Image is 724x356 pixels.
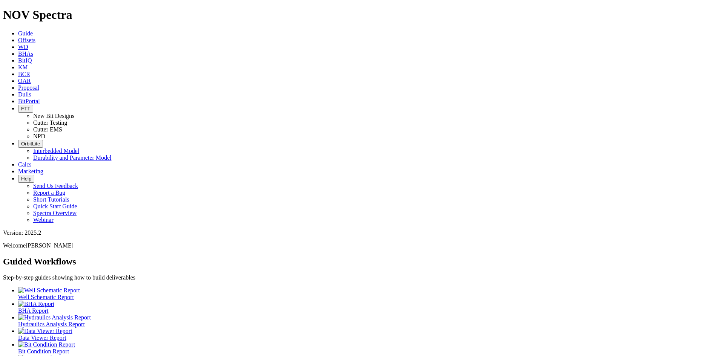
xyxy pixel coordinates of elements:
[18,78,31,84] a: OAR
[18,140,43,148] button: OrbitLite
[18,175,34,183] button: Help
[26,242,74,249] span: [PERSON_NAME]
[3,8,721,22] h1: NOV Spectra
[33,133,45,139] a: NPD
[3,257,721,267] h2: Guided Workflows
[18,161,32,168] a: Calcs
[3,274,721,281] p: Step-by-step guides showing how to build deliverables
[33,113,74,119] a: New Bit Designs
[18,37,35,43] a: Offsets
[3,229,721,236] div: Version: 2025.2
[33,148,79,154] a: Interbedded Model
[18,44,28,50] a: WD
[21,106,30,112] span: FTT
[18,64,28,70] a: KM
[18,57,32,64] a: BitIQ
[18,98,40,104] a: BitPortal
[33,119,67,126] a: Cutter Testing
[18,287,721,300] a: Well Schematic Report Well Schematic Report
[33,126,62,133] a: Cutter EMS
[18,328,721,341] a: Data Viewer Report Data Viewer Report
[33,183,78,189] a: Send Us Feedback
[18,50,33,57] a: BHAs
[18,71,30,77] a: BCR
[18,321,85,327] span: Hydraulics Analysis Report
[33,154,112,161] a: Durability and Parameter Model
[18,30,33,37] a: Guide
[18,328,72,335] img: Data Viewer Report
[33,189,65,196] a: Report a Bug
[18,341,721,354] a: Bit Condition Report Bit Condition Report
[18,294,74,300] span: Well Schematic Report
[18,105,33,113] button: FTT
[18,341,75,348] img: Bit Condition Report
[33,217,54,223] a: Webinar
[18,301,721,314] a: BHA Report BHA Report
[18,335,66,341] span: Data Viewer Report
[3,242,721,249] p: Welcome
[18,307,48,314] span: BHA Report
[18,314,91,321] img: Hydraulics Analysis Report
[18,348,69,354] span: Bit Condition Report
[18,84,39,91] a: Proposal
[18,168,43,174] a: Marketing
[33,203,77,209] a: Quick Start Guide
[33,210,77,216] a: Spectra Overview
[33,196,69,203] a: Short Tutorials
[18,91,31,98] a: Dulls
[18,287,80,294] img: Well Schematic Report
[18,301,54,307] img: BHA Report
[21,176,31,182] span: Help
[18,314,721,327] a: Hydraulics Analysis Report Hydraulics Analysis Report
[21,141,40,147] span: OrbitLite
